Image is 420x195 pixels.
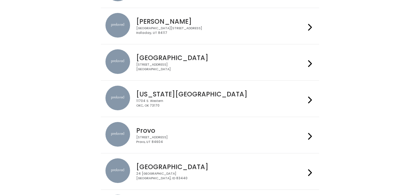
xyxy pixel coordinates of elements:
img: preloved location [105,158,130,183]
img: preloved location [105,49,130,74]
a: preloved location [US_STATE][GEOGRAPHIC_DATA] 11704 S. WesternOKC, OK 73170 [105,86,314,112]
img: preloved location [105,13,130,38]
div: [STREET_ADDRESS] Provo, UT 84604 [136,135,305,144]
div: 11704 S. Western OKC, OK 73170 [136,99,305,108]
h4: [PERSON_NAME] [136,18,305,25]
h4: Provo [136,127,305,134]
a: preloved location [GEOGRAPHIC_DATA] 24 [GEOGRAPHIC_DATA][GEOGRAPHIC_DATA], ID 83440 [105,158,314,185]
div: [STREET_ADDRESS] [GEOGRAPHIC_DATA] [136,63,305,71]
a: preloved location Provo [STREET_ADDRESS]Provo, UT 84604 [105,122,314,148]
a: preloved location [GEOGRAPHIC_DATA] [STREET_ADDRESS][GEOGRAPHIC_DATA] [105,49,314,75]
div: [GEOGRAPHIC_DATA][STREET_ADDRESS] Holladay, UT 84117 [136,26,305,35]
img: preloved location [105,86,130,110]
div: 24 [GEOGRAPHIC_DATA] [GEOGRAPHIC_DATA], ID 83440 [136,172,305,181]
h4: [GEOGRAPHIC_DATA] [136,54,305,61]
h4: [GEOGRAPHIC_DATA] [136,163,305,170]
h4: [US_STATE][GEOGRAPHIC_DATA] [136,91,305,98]
a: preloved location [PERSON_NAME] [GEOGRAPHIC_DATA][STREET_ADDRESS]Holladay, UT 84117 [105,13,314,39]
img: preloved location [105,122,130,147]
